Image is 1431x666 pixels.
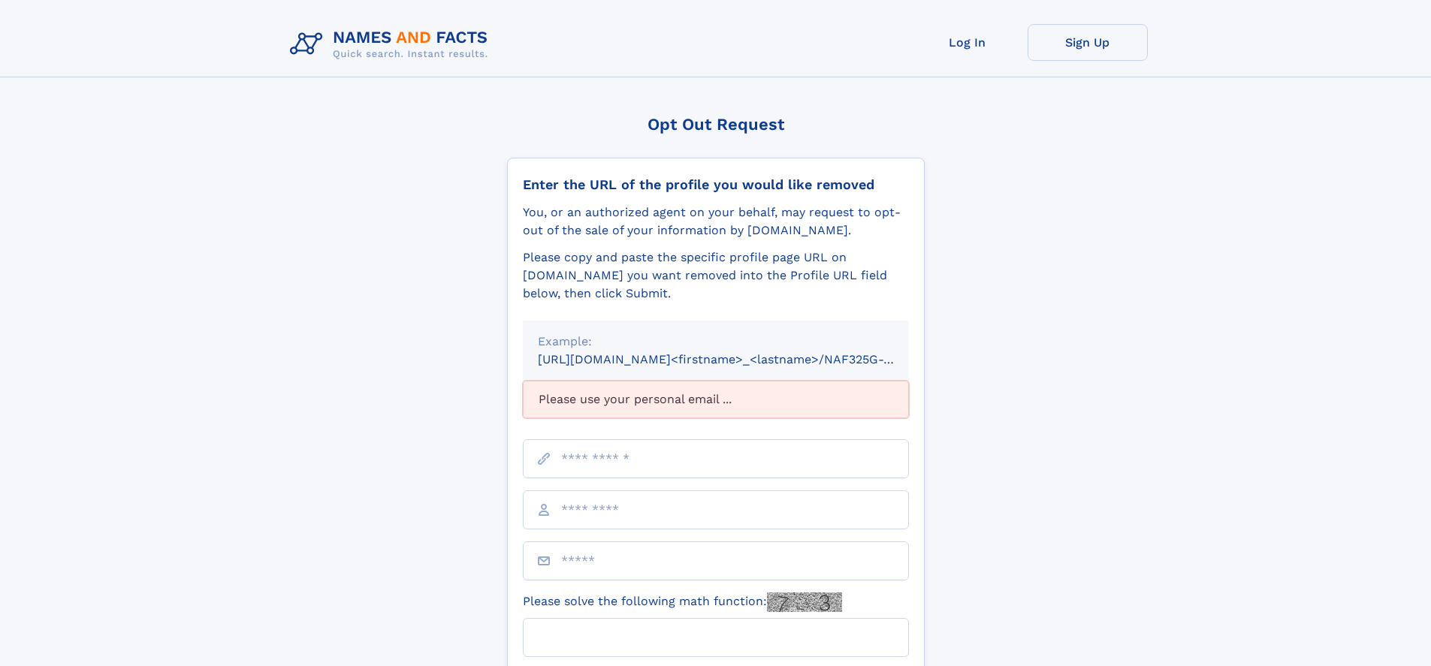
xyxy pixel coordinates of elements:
div: Please use your personal email ... [523,381,909,418]
div: Please copy and paste the specific profile page URL on [DOMAIN_NAME] you want removed into the Pr... [523,249,909,303]
a: Sign Up [1028,24,1148,61]
div: Enter the URL of the profile you would like removed [523,176,909,193]
div: You, or an authorized agent on your behalf, may request to opt-out of the sale of your informatio... [523,203,909,240]
label: Please solve the following math function: [523,592,842,612]
div: Example: [538,333,894,351]
img: Logo Names and Facts [284,24,500,65]
div: Opt Out Request [507,115,925,134]
small: [URL][DOMAIN_NAME]<firstname>_<lastname>/NAF325G-xxxxxxxx [538,352,937,366]
a: Log In [907,24,1028,61]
